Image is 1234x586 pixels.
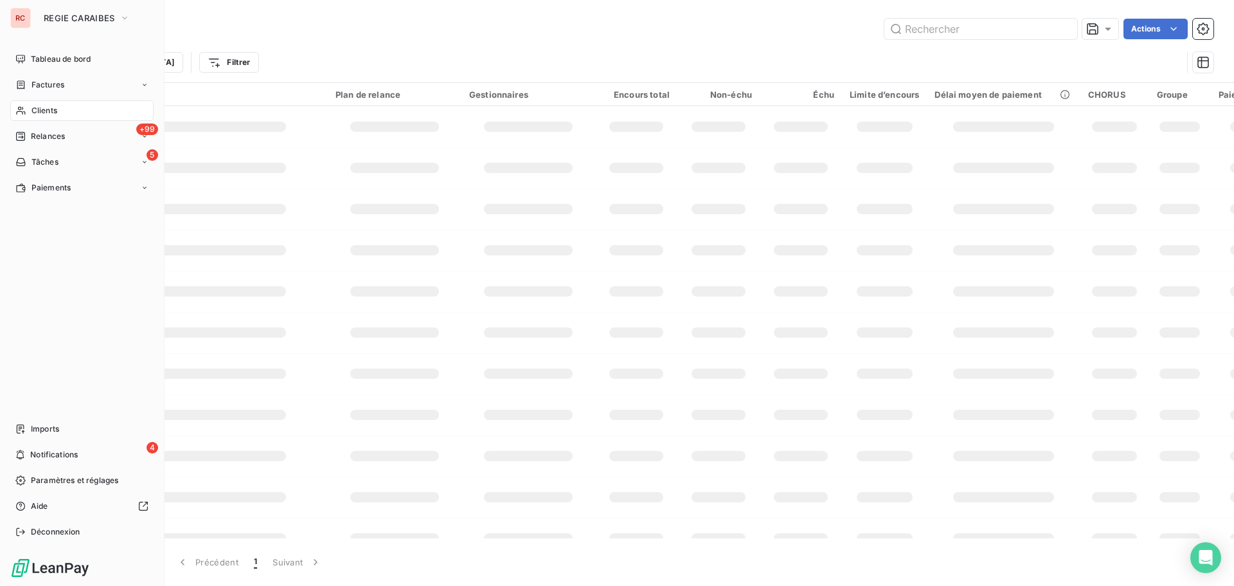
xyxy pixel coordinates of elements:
[31,105,57,116] span: Clients
[147,442,158,453] span: 4
[934,89,1072,100] div: Délai moyen de paiement
[30,449,78,461] span: Notifications
[31,526,80,538] span: Déconnexion
[685,89,752,100] div: Non-échu
[884,19,1077,39] input: Rechercher
[1190,542,1221,573] div: Open Intercom Messenger
[31,156,58,168] span: Tâches
[44,13,114,23] span: REGIE CARAIBES
[31,53,91,65] span: Tableau de bord
[603,89,670,100] div: Encours total
[265,549,330,576] button: Suivant
[767,89,834,100] div: Échu
[1123,19,1188,39] button: Actions
[10,496,154,517] a: Aide
[850,89,919,100] div: Limite d’encours
[1088,89,1141,100] div: CHORUS
[31,182,71,194] span: Paiements
[469,89,587,100] div: Gestionnaires
[31,79,64,91] span: Factures
[10,558,90,578] img: Logo LeanPay
[31,500,48,512] span: Aide
[168,549,246,576] button: Précédent
[335,89,454,100] div: Plan de relance
[246,549,265,576] button: 1
[136,124,158,135] span: +99
[254,556,257,569] span: 1
[1157,89,1203,100] div: Groupe
[10,8,31,28] div: RC
[147,149,158,161] span: 5
[31,475,118,486] span: Paramètres et réglages
[199,52,258,73] button: Filtrer
[31,423,59,435] span: Imports
[31,131,65,142] span: Relances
